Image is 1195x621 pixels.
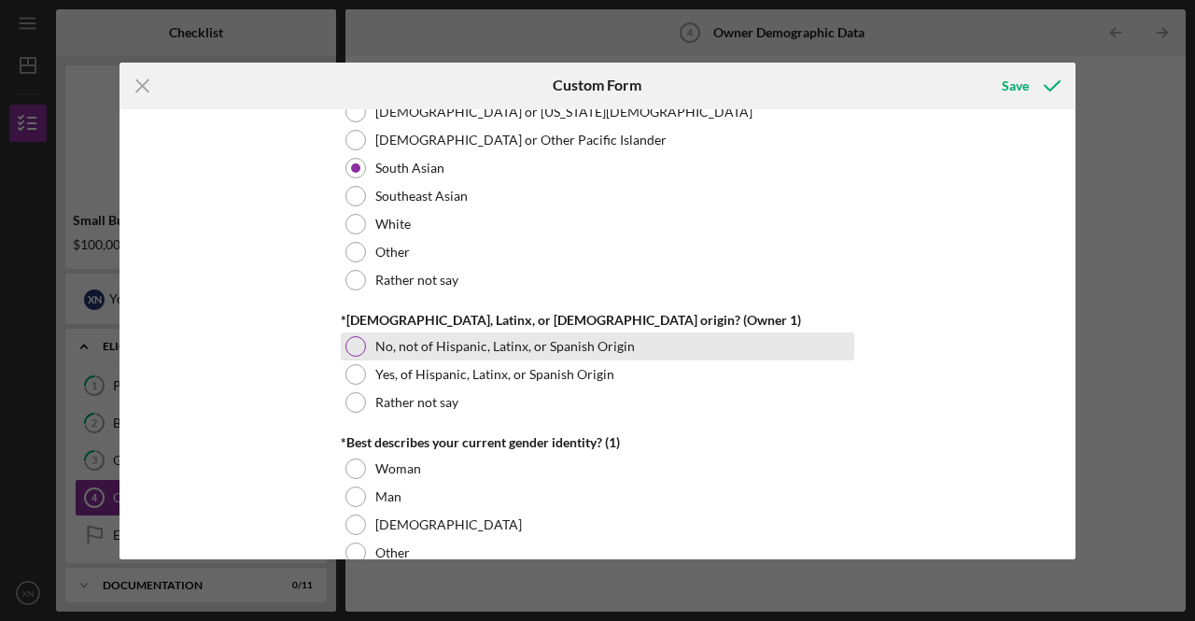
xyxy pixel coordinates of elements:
label: [DEMOGRAPHIC_DATA] or [US_STATE][DEMOGRAPHIC_DATA] [375,105,752,120]
label: Other [375,545,410,560]
label: [DEMOGRAPHIC_DATA] or Other Pacific Islander [375,133,667,148]
div: *[DEMOGRAPHIC_DATA], Latinx, or [DEMOGRAPHIC_DATA] origin? (Owner 1) [341,313,854,328]
div: *Best describes your current gender identity? (1) [341,435,854,450]
label: Rather not say [375,273,458,288]
label: Southeast Asian [375,189,468,204]
label: Yes, of Hispanic, Latinx, or Spanish Origin [375,367,614,382]
label: No, not of Hispanic, Latinx, or Spanish Origin [375,339,635,354]
label: South Asian [375,161,444,176]
label: [DEMOGRAPHIC_DATA] [375,517,522,532]
h6: Custom Form [553,77,641,93]
label: Rather not say [375,395,458,410]
div: Save [1002,67,1029,105]
label: White [375,217,411,232]
label: Other [375,245,410,260]
button: Save [983,67,1075,105]
label: Man [375,489,401,504]
label: Woman [375,461,421,476]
